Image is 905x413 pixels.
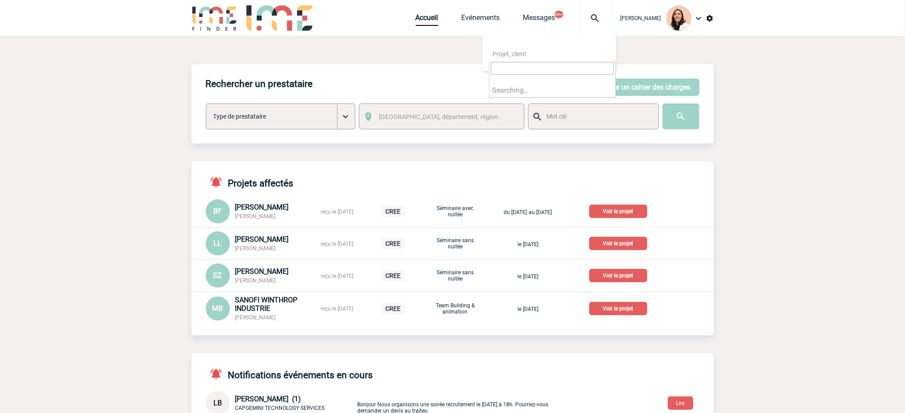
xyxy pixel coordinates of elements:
[589,239,651,247] a: Voir le projet
[381,206,405,217] p: CREE
[433,205,478,218] p: Séminaire avec nuitée
[206,398,567,407] a: LB [PERSON_NAME] (1) CAPGEMINI TECHNOLOGY SERVICES Bonjour Nous organisons une soirée recrutement...
[555,11,563,18] button: 99+
[493,50,527,58] span: Projet, client
[416,13,438,26] a: Accueil
[517,273,538,280] span: le [DATE]
[589,237,647,250] p: Voir le projet
[321,241,354,247] span: reçu le [DATE]
[209,368,228,380] img: notifications-active-24-px-r.png
[381,238,405,249] p: CREE
[235,213,276,219] span: [PERSON_NAME]
[206,78,313,89] h4: Rechercher un prestataire
[489,83,616,97] li: Searching…
[321,209,354,215] span: reçu le [DATE]
[235,245,276,252] span: [PERSON_NAME]
[213,271,222,280] span: SZ
[213,304,223,313] span: MB
[433,269,478,282] p: Séminaire sans nuitée
[235,395,301,403] span: [PERSON_NAME] (1)
[206,176,294,189] h4: Projets affectés
[213,399,222,407] span: LB
[235,277,276,284] span: [PERSON_NAME]
[433,237,478,250] p: Séminaire sans nuitée
[462,13,500,26] a: Evénements
[545,111,651,122] input: Mot clé
[235,314,276,321] span: [PERSON_NAME]
[589,271,651,279] a: Voir le projet
[381,303,405,314] p: CREE
[235,203,289,211] span: [PERSON_NAME]
[235,405,325,411] span: CAPGEMINI TECHNOLOGY SERVICES
[213,207,222,215] span: BF
[381,270,405,281] p: CREE
[589,205,647,218] p: Voir le projet
[206,368,373,380] h4: Notifications événements en cours
[529,209,552,215] span: au [DATE]
[235,267,289,276] span: [PERSON_NAME]
[235,235,289,244] span: [PERSON_NAME]
[192,5,238,31] img: IME-Finder
[663,103,700,129] input: Submit
[517,306,538,312] span: le [DATE]
[589,302,647,315] p: Voir le projet
[661,398,701,407] a: Lire
[504,209,527,215] span: du [DATE]
[214,239,222,248] span: LL
[321,306,354,312] span: reçu le [DATE]
[321,273,354,279] span: reçu le [DATE]
[235,296,298,313] span: SANOFI WINTHROP INDUSTRIE
[523,13,555,26] a: Messages
[589,206,651,215] a: Voir le projet
[589,269,647,282] p: Voir le projet
[668,396,693,410] button: Lire
[621,15,661,21] span: [PERSON_NAME]
[209,176,228,189] img: notifications-active-24-px-r.png
[589,304,651,312] a: Voir le projet
[517,241,538,248] span: le [DATE]
[379,113,503,120] span: [GEOGRAPHIC_DATA], département, région...
[667,6,692,31] img: 129834-0.png
[433,302,478,315] p: Team Building & animation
